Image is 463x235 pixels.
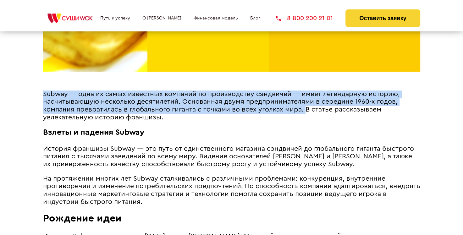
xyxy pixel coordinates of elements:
span: Subway ― одна их самых известных компаний по производству сэндвичей ― имеет легендарную историю, ... [43,91,400,121]
span: На протяжении многих лет Subway сталкивались с различными проблемами: конкуренция, внутренние про... [43,175,420,205]
span: История франшизы Subway — это путь от единственного магазина сэндвичей до глобального гиганта быс... [43,145,414,167]
span: Рождение идеи [43,213,122,223]
a: Финансовая модель [194,16,238,21]
span: Взлеты и падения Subway [43,128,144,136]
a: О [PERSON_NAME] [142,16,181,21]
button: Оставить заявку [345,9,420,27]
a: Путь к успеху [100,16,130,21]
a: 8 800 200 21 01 [276,15,333,21]
a: Блог [250,16,260,21]
span: 8 800 200 21 01 [287,15,333,21]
